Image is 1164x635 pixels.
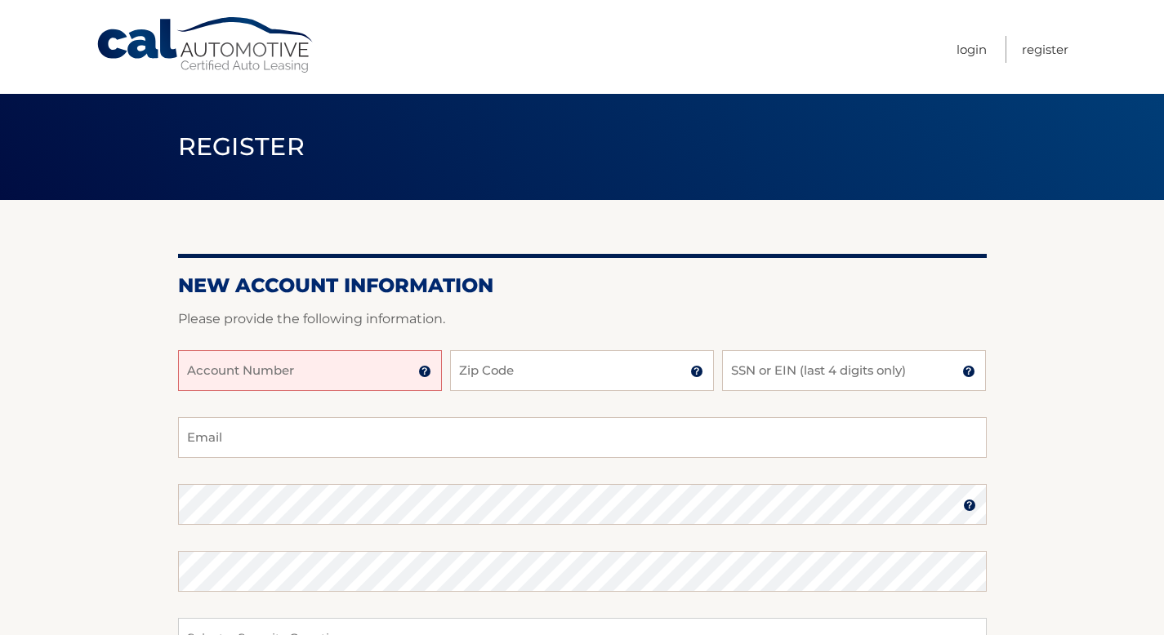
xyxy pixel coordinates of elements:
input: Zip Code [450,350,714,391]
p: Please provide the following information. [178,308,987,331]
span: Register [178,131,305,162]
input: SSN or EIN (last 4 digits only) [722,350,986,391]
input: Account Number [178,350,442,391]
a: Login [957,36,987,63]
a: Register [1022,36,1068,63]
h2: New Account Information [178,273,987,298]
img: tooltip.svg [963,499,976,512]
img: tooltip.svg [690,365,703,378]
input: Email [178,417,987,458]
a: Cal Automotive [96,16,316,74]
img: tooltip.svg [418,365,431,378]
img: tooltip.svg [962,365,975,378]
